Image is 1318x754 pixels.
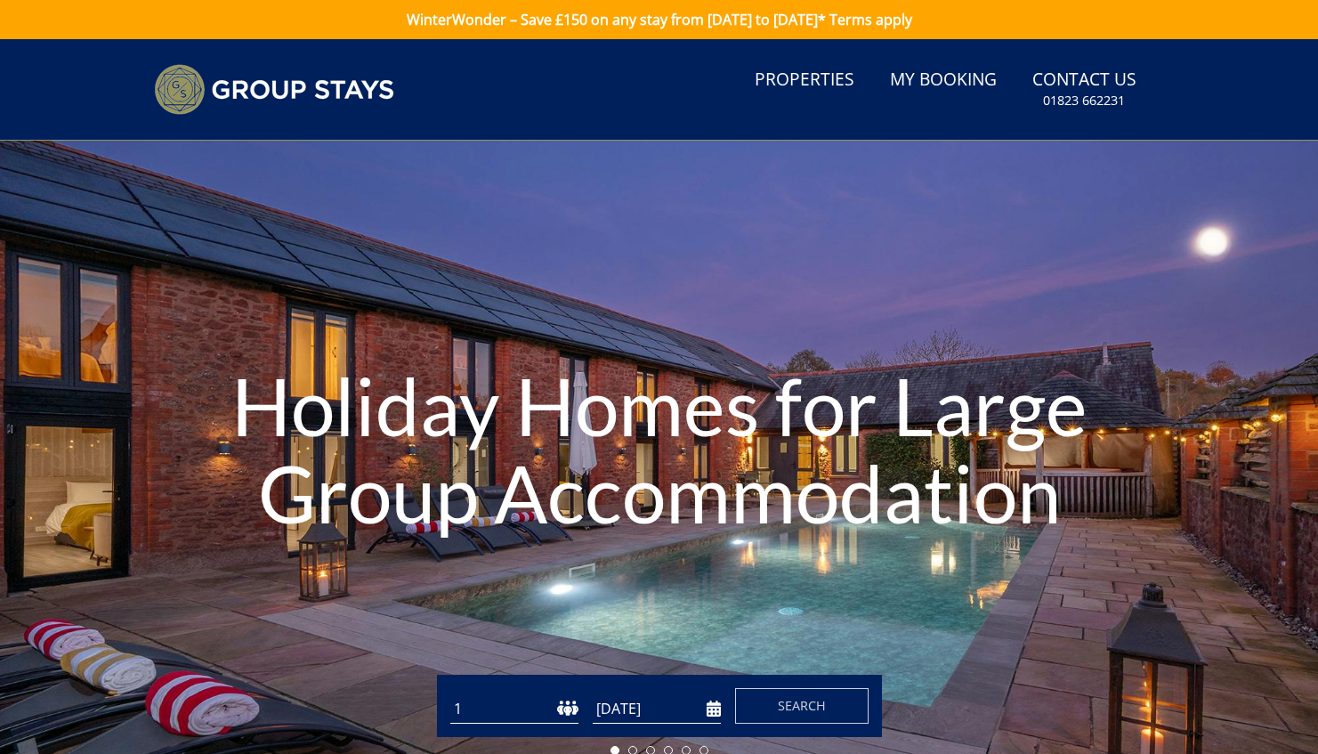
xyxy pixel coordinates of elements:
small: 01823 662231 [1043,92,1125,109]
a: Contact Us01823 662231 [1025,61,1144,118]
a: My Booking [883,61,1004,101]
img: Group Stays [154,64,394,115]
button: Search [735,688,869,724]
span: Search [778,697,826,714]
a: Properties [748,61,861,101]
h1: Holiday Homes for Large Group Accommodation [198,327,1120,572]
input: Arrival Date [593,694,721,724]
